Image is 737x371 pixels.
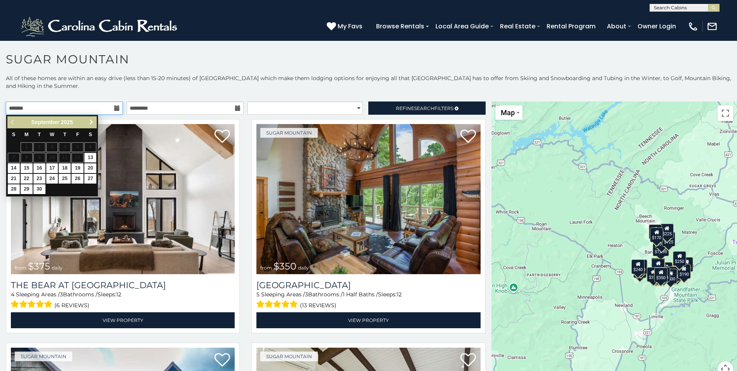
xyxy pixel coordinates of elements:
span: (13 reviews) [300,300,336,310]
span: from [15,265,26,271]
div: $200 [659,262,673,277]
span: 5 [256,291,260,298]
span: 1 Half Baths / [343,291,378,298]
div: $190 [651,258,664,273]
a: Add to favorites [214,129,230,145]
span: 2025 [61,119,73,125]
a: Add to favorites [460,129,476,145]
span: Thursday [63,132,66,137]
a: 13 [84,153,96,163]
div: $170 [650,227,663,242]
a: My Favs [327,21,364,31]
span: 12 [397,291,402,298]
div: $1,095 [653,241,669,256]
span: Refine Filters [396,105,453,111]
div: $125 [662,232,675,247]
span: Tuesday [38,132,41,137]
span: Search [414,105,434,111]
a: Sugar Mountain [260,128,318,138]
div: Sleeping Areas / Bathrooms / Sleeps: [11,290,235,310]
a: 15 [21,163,33,173]
a: Real Estate [496,19,539,33]
a: The Bear At [GEOGRAPHIC_DATA] [11,280,235,290]
a: Owner Login [634,19,680,33]
a: 18 [59,163,71,173]
a: 29 [21,184,33,194]
span: September [31,119,59,125]
a: RefineSearchFilters [368,101,485,115]
div: $195 [668,266,681,281]
a: 27 [84,174,96,184]
a: View Property [256,312,480,328]
a: View Property [11,312,235,328]
div: $155 [680,257,693,272]
span: 12 [116,291,121,298]
div: $250 [673,251,686,266]
a: Local Area Guide [432,19,493,33]
div: $300 [652,259,665,273]
a: 16 [33,163,45,173]
span: Wednesday [50,132,54,137]
a: Browse Rentals [372,19,428,33]
a: 19 [71,163,84,173]
button: Toggle fullscreen view [718,105,733,121]
a: Add to favorites [460,352,476,369]
a: [GEOGRAPHIC_DATA] [256,280,480,290]
div: $350 [654,268,667,282]
a: The Bear At Sugar Mountain from $375 daily [11,124,235,274]
div: $375 [647,267,660,282]
a: 22 [21,174,33,184]
a: 20 [84,163,96,173]
span: daily [52,265,63,271]
a: Sugar Mountain [260,352,318,361]
span: 3 [305,291,308,298]
a: 30 [33,184,45,194]
img: phone-regular-white.png [688,21,699,32]
span: Monday [24,132,29,137]
a: 25 [59,174,71,184]
span: 3 [60,291,63,298]
span: Next [88,119,94,125]
span: Sunday [12,132,15,137]
img: White-1-2.png [19,15,181,38]
span: My Favs [338,21,362,31]
div: $500 [664,269,677,283]
a: 21 [8,174,20,184]
div: $350 [657,267,670,282]
span: $375 [28,261,50,272]
button: Change map style [495,105,523,120]
a: 23 [33,174,45,184]
div: $265 [652,258,665,273]
div: $240 [631,259,645,274]
a: Add to favorites [214,352,230,369]
a: 14 [8,163,20,173]
div: $190 [678,264,691,279]
div: $225 [660,224,674,238]
img: mail-regular-white.png [707,21,718,32]
a: Grouse Moor Lodge from $350 daily [256,124,480,274]
img: The Bear At Sugar Mountain [11,124,235,274]
h3: The Bear At Sugar Mountain [11,280,235,290]
a: 17 [46,163,58,173]
span: Saturday [89,132,92,137]
a: 28 [8,184,20,194]
span: Friday [76,132,79,137]
a: 26 [71,174,84,184]
a: About [603,19,630,33]
a: 24 [46,174,58,184]
span: daily [298,265,309,271]
span: Map [501,108,515,117]
h3: Grouse Moor Lodge [256,280,480,290]
span: from [260,265,272,271]
span: (6 reviews) [54,300,89,310]
div: Sleeping Areas / Bathrooms / Sleeps: [256,290,480,310]
a: Rental Program [543,19,599,33]
div: $240 [649,224,662,239]
img: Grouse Moor Lodge [256,124,480,274]
span: 4 [11,291,14,298]
span: $350 [274,261,296,272]
a: Sugar Mountain [15,352,72,361]
a: Next [86,117,96,127]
